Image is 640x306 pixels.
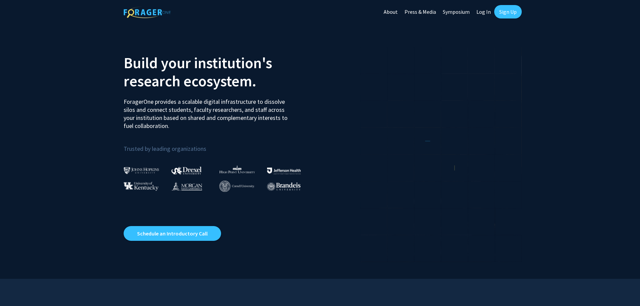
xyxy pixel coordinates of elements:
img: Thomas Jefferson University [267,168,301,174]
a: Opens in a new tab [124,226,221,241]
p: Trusted by leading organizations [124,135,315,154]
img: Cornell University [219,181,254,192]
img: Morgan State University [171,182,202,190]
p: ForagerOne provides a scalable digital infrastructure to dissolve silos and connect students, fac... [124,93,292,130]
img: Johns Hopkins University [124,167,159,174]
img: ForagerOne Logo [124,6,171,18]
h2: Build your institution's research ecosystem. [124,54,315,90]
img: Drexel University [171,167,202,174]
img: Brandeis University [267,182,301,191]
img: High Point University [219,165,255,173]
img: University of Kentucky [124,182,159,191]
a: Sign Up [494,5,522,18]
